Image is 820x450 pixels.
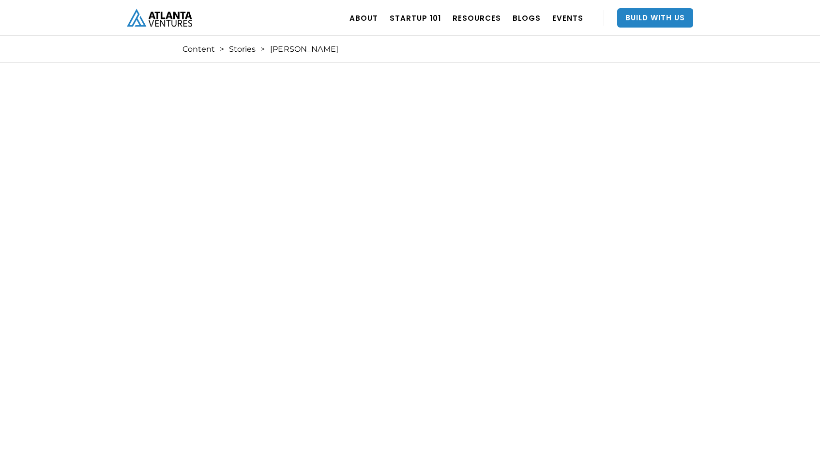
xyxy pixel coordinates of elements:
a: Content [182,44,215,54]
div: > [260,44,265,54]
div: > [220,44,224,54]
a: Startup 101 [390,4,441,31]
a: RESOURCES [453,4,501,31]
a: ABOUT [349,4,378,31]
a: Stories [229,44,256,54]
a: BLOGS [513,4,541,31]
div: [PERSON_NAME] [270,44,339,54]
a: Build With Us [617,8,693,28]
a: EVENTS [552,4,583,31]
